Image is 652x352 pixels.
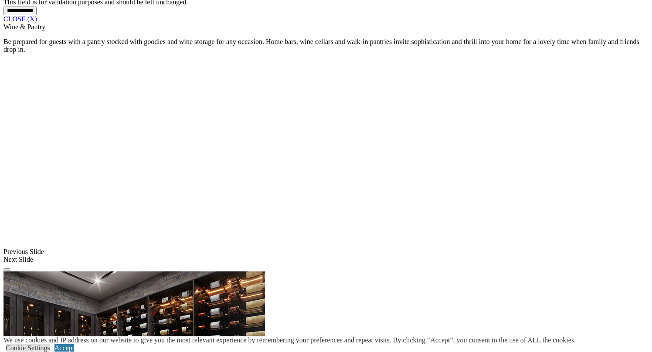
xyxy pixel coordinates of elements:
[3,256,649,264] div: Next Slide
[3,336,576,344] div: We use cookies and IP address on our website to give you the most relevant experience by remember...
[3,23,45,30] span: Wine & Pantry
[6,344,50,352] a: Cookie Settings
[3,15,37,23] a: CLOSE (X)
[3,248,649,256] div: Previous Slide
[3,38,649,54] p: Be prepared for guests with a pantry stocked with goodies and wine storage for any occasion. Home...
[3,268,10,271] button: Click here to pause slide show
[54,344,74,352] a: Accept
